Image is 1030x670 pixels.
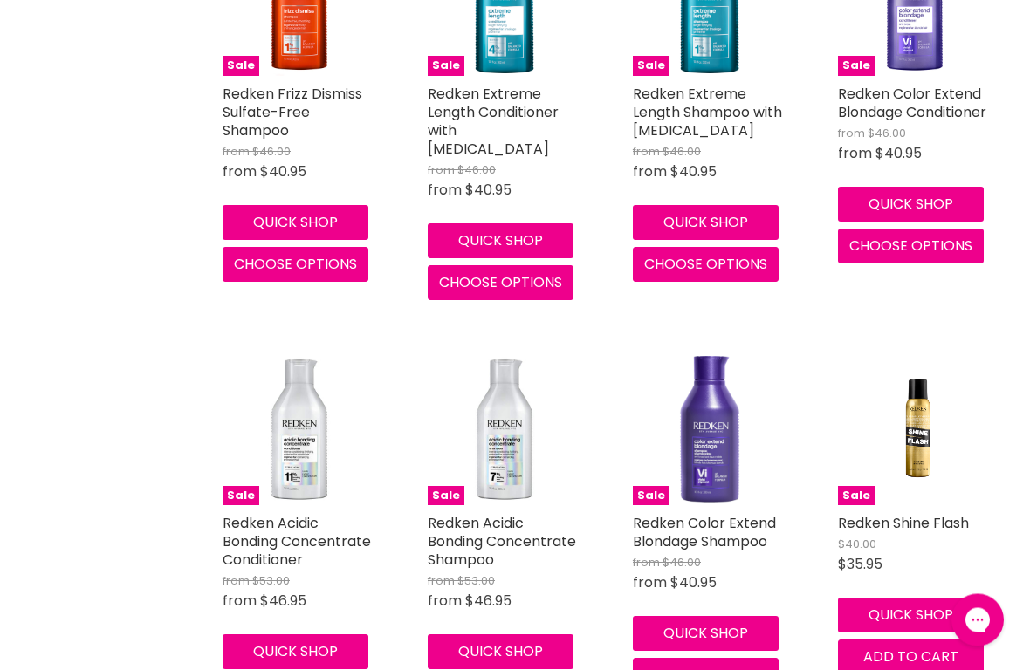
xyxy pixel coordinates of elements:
span: from [428,181,462,201]
iframe: Gorgias live chat messenger [943,588,1013,653]
span: from [838,144,872,164]
span: Add to cart [863,647,958,667]
span: Sale [223,57,259,77]
button: Choose options [428,266,573,301]
span: $46.95 [260,591,306,612]
span: $40.95 [465,181,512,201]
a: Redken Extreme Length Conditioner with [MEDICAL_DATA] [428,85,559,160]
span: Sale [428,57,464,77]
img: Redken Acidic Bonding Concentrate Conditioner [223,353,375,506]
a: Redken Color Extend Blondage Shampoo [633,514,776,552]
button: Choose options [633,248,779,283]
span: $53.00 [457,573,495,590]
span: from [633,144,660,161]
span: Choose options [644,255,767,275]
span: $46.00 [663,555,701,571]
a: Redken Color Extend Blondage Conditioner [838,85,986,123]
a: Redken Shine Flash [838,514,969,534]
a: Redken Acidic Bonding Concentrate Shampoo [428,514,576,571]
span: Sale [838,57,875,77]
span: $40.95 [670,573,717,593]
button: Quick shop [428,635,573,670]
span: $35.95 [838,555,882,575]
span: $40.00 [838,537,876,553]
span: $46.00 [252,144,291,161]
a: Redken Color Extend Blondage ShampooSale [633,353,786,506]
button: Quick shop [633,617,779,652]
span: $46.00 [663,144,701,161]
span: $46.00 [868,126,906,142]
span: from [223,591,257,612]
span: from [223,162,257,182]
button: Quick shop [838,598,984,633]
span: Choose options [849,236,972,256]
span: $40.95 [260,162,306,182]
span: $40.95 [670,162,717,182]
a: Redken Acidic Bonding Concentrate ConditionerSale [223,353,375,506]
button: Quick shop [223,635,368,670]
span: Sale [838,487,875,507]
span: Sale [633,57,669,77]
button: Quick shop [838,188,984,222]
span: from [428,162,455,179]
a: Redken Frizz Dismiss Sulfate-Free Shampoo [223,85,362,141]
img: Redken Shine Flash [866,353,963,506]
img: Redken Color Extend Blondage Shampoo [633,353,786,506]
button: Quick shop [633,206,779,241]
span: Sale [633,487,669,507]
span: $40.95 [875,144,922,164]
span: $46.95 [465,591,512,612]
span: Choose options [439,273,562,293]
span: from [633,555,660,571]
span: from [838,126,865,142]
span: from [633,162,667,182]
span: from [633,573,667,593]
span: Sale [223,487,259,507]
span: from [428,591,462,612]
span: from [223,144,250,161]
img: Redken Acidic Bonding Concentrate Shampoo [428,353,580,506]
a: Redken Acidic Bonding Concentrate Conditioner [223,514,371,571]
span: from [428,573,455,590]
span: $53.00 [252,573,290,590]
span: from [223,573,250,590]
span: Choose options [234,255,357,275]
span: $46.00 [457,162,496,179]
span: Sale [428,487,464,507]
button: Choose options [838,229,984,264]
a: Redken Extreme Length Shampoo with [MEDICAL_DATA] [633,85,782,141]
button: Quick shop [428,224,573,259]
button: Choose options [223,248,368,283]
a: Redken Shine FlashSale [838,353,991,506]
a: Redken Acidic Bonding Concentrate ShampooSale [428,353,580,506]
button: Quick shop [223,206,368,241]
